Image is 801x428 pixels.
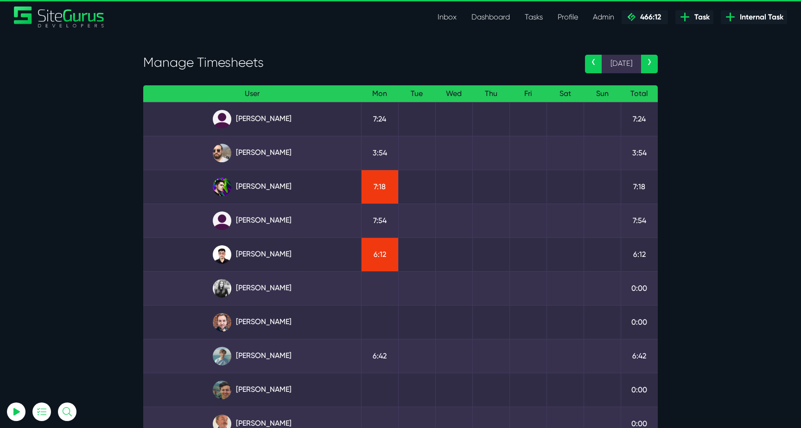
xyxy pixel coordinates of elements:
th: Thu [472,85,509,102]
td: 0:00 [621,373,658,407]
a: [PERSON_NAME] [151,347,354,365]
td: 7:54 [361,204,398,237]
td: 7:18 [621,170,658,204]
span: Internal Task [736,12,783,23]
a: SiteGurus [14,6,105,27]
th: User [143,85,361,102]
th: Tue [398,85,435,102]
a: Inbox [430,8,464,26]
a: Admin [585,8,622,26]
span: Task [691,12,710,23]
td: 3:54 [361,136,398,170]
img: rxuxidhawjjb44sgel4e.png [213,178,231,196]
img: default_qrqg0b.png [213,110,231,128]
a: [PERSON_NAME] [151,245,354,264]
img: tfogtqcjwjterk6idyiu.jpg [213,313,231,332]
img: ublsy46zpoyz6muduycb.jpg [213,144,231,162]
a: [PERSON_NAME] [151,178,354,196]
a: Task [675,10,713,24]
td: 6:12 [621,237,658,271]
img: rgqpcqpgtbr9fmz9rxmm.jpg [213,279,231,298]
span: [DATE] [602,55,641,73]
img: esb8jb8dmrsykbqurfoz.jpg [213,381,231,399]
a: Profile [550,8,585,26]
td: 0:00 [621,271,658,305]
td: 6:42 [361,339,398,373]
td: 7:54 [621,204,658,237]
a: › [641,55,658,73]
a: [PERSON_NAME] [151,381,354,399]
td: 3:54 [621,136,658,170]
th: Wed [435,85,472,102]
img: xv1kmavyemxtguplm5ir.png [213,245,231,264]
a: Tasks [517,8,550,26]
span: 466:12 [636,13,661,21]
td: 6:12 [361,237,398,271]
th: Total [621,85,658,102]
th: Sun [584,85,621,102]
a: [PERSON_NAME] [151,110,354,128]
a: Dashboard [464,8,517,26]
td: 7:24 [621,102,658,136]
a: [PERSON_NAME] [151,313,354,332]
a: [PERSON_NAME] [151,144,354,162]
a: 466:12 [622,10,668,24]
th: Fri [509,85,547,102]
a: [PERSON_NAME] [151,211,354,230]
img: Sitegurus Logo [14,6,105,27]
h3: Manage Timesheets [143,55,571,70]
td: 6:42 [621,339,658,373]
a: Internal Task [721,10,787,24]
th: Sat [547,85,584,102]
td: 0:00 [621,305,658,339]
img: tkl4csrki1nqjgf0pb1z.png [213,347,231,365]
a: ‹ [585,55,602,73]
td: 7:24 [361,102,398,136]
img: default_qrqg0b.png [213,211,231,230]
td: 7:18 [361,170,398,204]
th: Mon [361,85,398,102]
a: [PERSON_NAME] [151,279,354,298]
